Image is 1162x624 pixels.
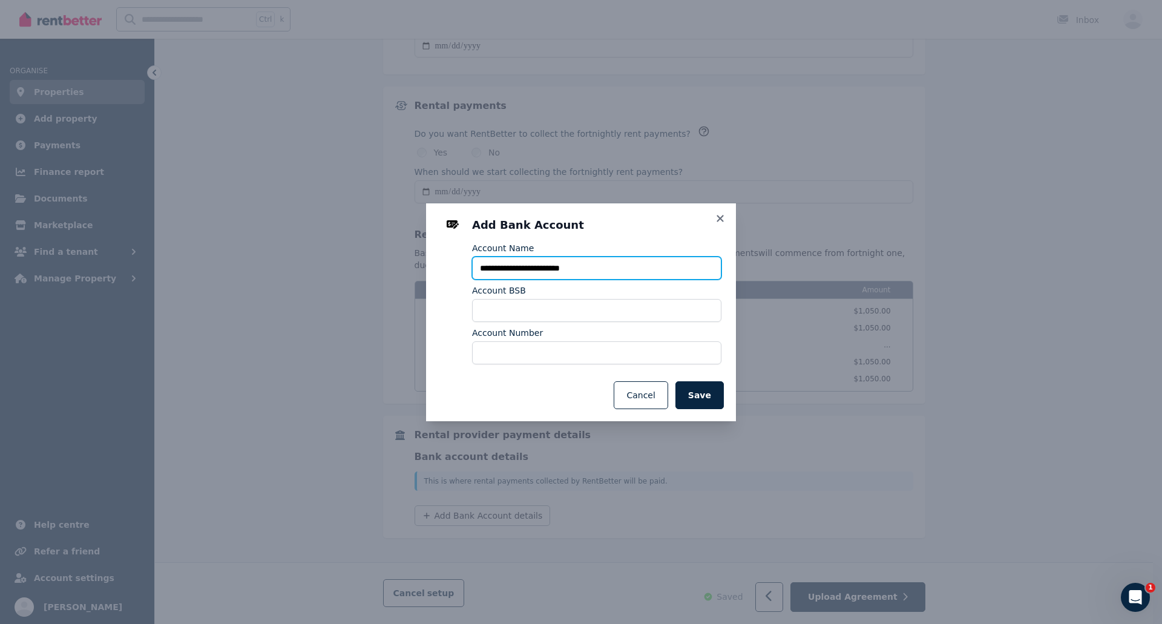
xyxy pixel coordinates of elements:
label: Account Number [472,327,543,339]
iframe: Intercom live chat [1121,583,1150,612]
span: 1 [1146,583,1155,593]
h3: Add Bank Account [472,218,721,232]
label: Account BSB [472,284,526,297]
button: Save [675,381,724,409]
label: Account Name [472,242,534,254]
button: Cancel [614,381,668,409]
